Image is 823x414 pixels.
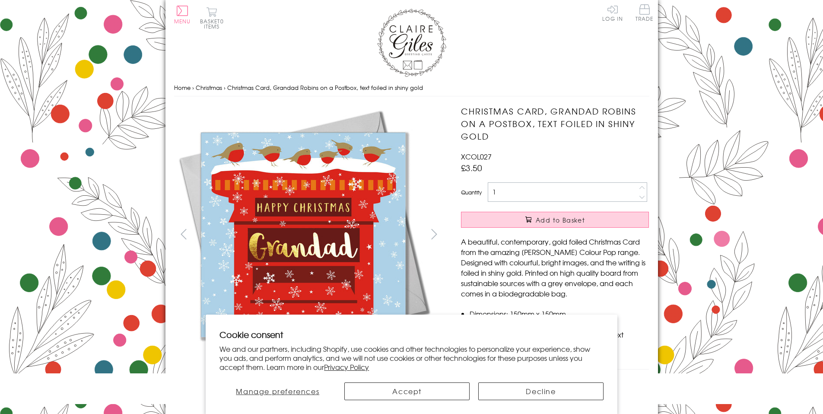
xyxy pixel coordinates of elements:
img: Christmas Card, Grandad Robins on a Postbox, text foiled in shiny gold [444,105,703,364]
span: Add to Basket [536,216,585,224]
button: Manage preferences [219,382,336,400]
img: Claire Giles Greetings Cards [377,9,446,77]
span: £3.50 [461,162,482,174]
button: Accept [344,382,470,400]
span: › [224,83,226,92]
span: Christmas Card, Grandad Robins on a Postbox, text foiled in shiny gold [227,83,423,92]
button: Add to Basket [461,212,649,228]
a: Log In [602,4,623,21]
button: next [424,224,444,244]
h2: Cookie consent [219,328,604,341]
span: Trade [636,4,654,21]
span: › [192,83,194,92]
nav: breadcrumbs [174,79,649,97]
span: Manage preferences [236,386,319,396]
a: Home [174,83,191,92]
a: Privacy Policy [324,362,369,372]
button: Decline [478,382,604,400]
button: Menu [174,6,191,24]
span: XCOL027 [461,151,492,162]
img: Christmas Card, Grandad Robins on a Postbox, text foiled in shiny gold [174,105,433,364]
li: Dimensions: 150mm x 150mm [470,309,649,319]
label: Quantity [461,188,482,196]
h1: Christmas Card, Grandad Robins on a Postbox, text foiled in shiny gold [461,105,649,142]
p: We and our partners, including Shopify, use cookies and other technologies to personalize your ex... [219,344,604,371]
span: 0 items [204,17,224,30]
span: Menu [174,17,191,25]
button: Basket0 items [200,7,224,29]
button: prev [174,224,194,244]
p: A beautiful, contemporary, gold foiled Christmas Card from the amazing [PERSON_NAME] Colour Pop r... [461,236,649,299]
a: Christmas [196,83,222,92]
a: Trade [636,4,654,23]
